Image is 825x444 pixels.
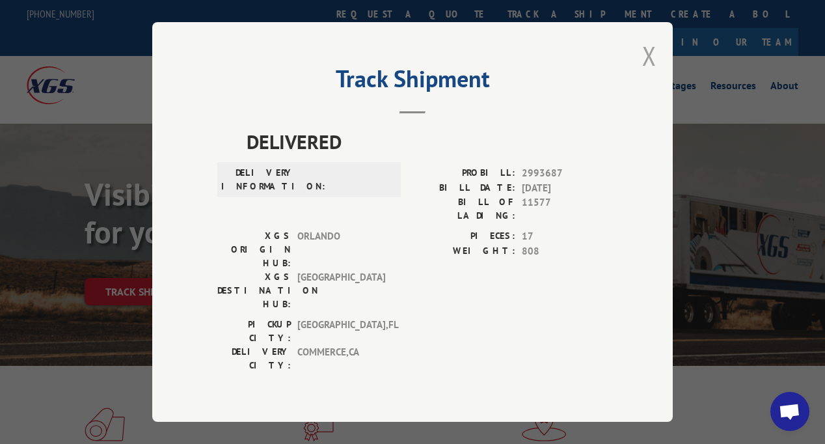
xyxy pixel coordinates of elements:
[522,195,608,223] span: 11577
[412,244,515,259] label: WEIGHT:
[412,166,515,181] label: PROBILL:
[412,181,515,196] label: BILL DATE:
[217,318,291,345] label: PICKUP CITY:
[522,181,608,196] span: [DATE]
[297,270,385,311] span: [GEOGRAPHIC_DATA]
[217,270,291,311] label: XGS DESTINATION HUB:
[247,127,608,156] span: DELIVERED
[642,38,656,73] button: Close modal
[217,70,608,94] h2: Track Shipment
[217,229,291,270] label: XGS ORIGIN HUB:
[247,414,608,443] span: DELIVERED
[522,166,608,181] span: 2993687
[297,229,385,270] span: ORLANDO
[770,392,809,431] a: Open chat
[221,166,295,193] label: DELIVERY INFORMATION:
[522,244,608,259] span: 808
[217,345,291,372] label: DELIVERY CITY:
[297,318,385,345] span: [GEOGRAPHIC_DATA] , FL
[522,229,608,244] span: 17
[297,345,385,372] span: COMMERCE , CA
[412,229,515,244] label: PIECES:
[412,195,515,223] label: BILL OF LADING:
